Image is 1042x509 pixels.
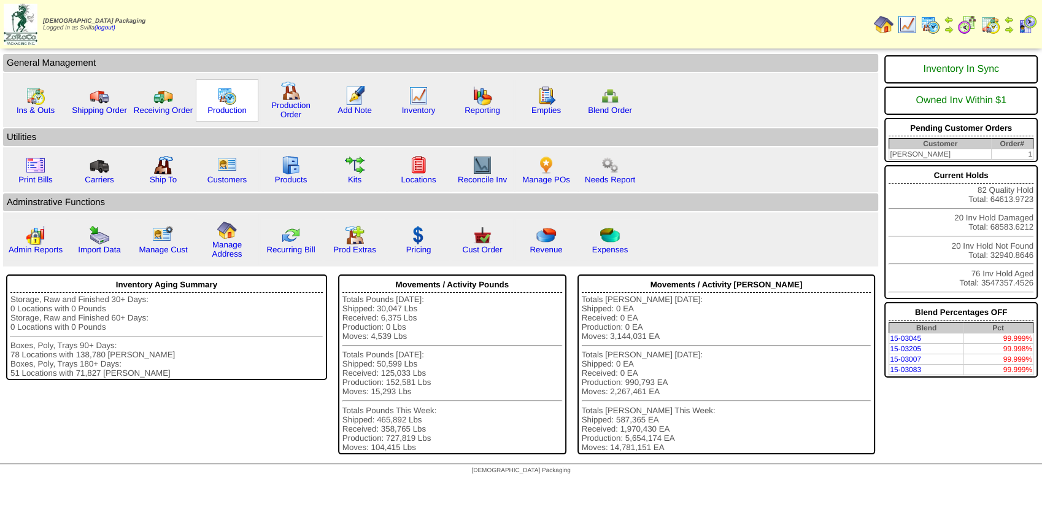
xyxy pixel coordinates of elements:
[90,225,109,245] img: import.gif
[153,155,173,175] img: factory2.gif
[462,245,502,254] a: Cust Order
[889,89,1033,112] div: Owned Inv Within $1
[345,86,365,106] img: orders.gif
[342,277,562,293] div: Movements / Activity Pounds
[890,334,921,343] a: 15-03045
[207,175,247,184] a: Customers
[26,86,45,106] img: calendarinout.gif
[26,155,45,175] img: invoice2.gif
[944,25,954,34] img: arrowright.gif
[333,245,376,254] a: Prod Extras
[530,245,562,254] a: Revenue
[150,175,177,184] a: Ship To
[458,175,507,184] a: Reconcile Inv
[957,15,977,34] img: calendarblend.gif
[409,155,428,175] img: locations.gif
[582,277,871,293] div: Movements / Activity [PERSON_NAME]
[963,333,1033,344] td: 99.999%
[963,354,1033,365] td: 99.999%
[217,155,237,175] img: customers.gif
[348,175,361,184] a: Kits
[897,15,917,34] img: line_graph.gif
[10,277,323,293] div: Inventory Aging Summary
[991,149,1033,160] td: 1
[585,175,635,184] a: Needs Report
[401,175,436,184] a: Locations
[85,175,114,184] a: Carriers
[90,86,109,106] img: truck.gif
[338,106,372,115] a: Add Note
[345,225,365,245] img: prodextras.gif
[884,165,1038,299] div: 82 Quality Hold Total: 64613.9723 20 Inv Hold Damaged Total: 68583.6212 20 Inv Hold Not Found Tot...
[43,18,145,31] span: Logged in as Svilla
[473,86,492,106] img: graph.gif
[95,25,115,31] a: (logout)
[281,225,301,245] img: reconcile.gif
[212,240,242,258] a: Manage Address
[72,106,127,115] a: Shipping Order
[139,245,187,254] a: Manage Cust
[473,225,492,245] img: cust_order.png
[531,106,561,115] a: Empties
[471,467,570,474] span: [DEMOGRAPHIC_DATA] Packaging
[588,106,632,115] a: Blend Order
[4,4,37,45] img: zoroco-logo-small.webp
[963,323,1033,333] th: Pct
[342,295,562,452] div: Totals Pounds [DATE]: Shipped: 30,047 Lbs Received: 6,375 Lbs Production: 0 Lbs Moves: 4,539 Lbs ...
[9,245,63,254] a: Admin Reports
[889,139,991,149] th: Customer
[582,295,871,452] div: Totals [PERSON_NAME] [DATE]: Shipped: 0 EA Received: 0 EA Production: 0 EA Moves: 3,144,031 EA To...
[536,86,556,106] img: workorder.gif
[890,355,921,363] a: 15-03007
[78,245,121,254] a: Import Data
[592,245,628,254] a: Expenses
[26,225,45,245] img: graph2.png
[18,175,53,184] a: Print Bills
[465,106,500,115] a: Reporting
[874,15,893,34] img: home.gif
[10,295,323,378] div: Storage, Raw and Finished 30+ Days: 0 Locations with 0 Pounds Storage, Raw and Finished 60+ Days:...
[134,106,193,115] a: Receiving Order
[345,155,365,175] img: workflow.gif
[600,225,620,245] img: pie_chart2.png
[944,15,954,25] img: arrowleft.gif
[3,193,878,211] td: Adminstrative Functions
[981,15,1000,34] img: calendarinout.gif
[889,120,1033,136] div: Pending Customer Orders
[153,86,173,106] img: truck2.gif
[920,15,940,34] img: calendarprod.gif
[409,225,428,245] img: dollar.gif
[271,101,311,119] a: Production Order
[963,344,1033,354] td: 99.998%
[536,225,556,245] img: pie_chart.png
[3,128,878,146] td: Utilities
[90,155,109,175] img: truck3.gif
[600,86,620,106] img: network.png
[1017,15,1037,34] img: calendarcustomer.gif
[152,225,175,245] img: managecust.png
[207,106,247,115] a: Production
[963,365,1033,375] td: 99.999%
[889,168,1033,184] div: Current Holds
[409,86,428,106] img: line_graph.gif
[1004,15,1014,25] img: arrowleft.gif
[536,155,556,175] img: po.png
[406,245,431,254] a: Pricing
[991,139,1033,149] th: Order#
[522,175,570,184] a: Manage POs
[217,220,237,240] img: home.gif
[889,58,1033,81] div: Inventory In Sync
[889,323,963,333] th: Blend
[890,365,921,374] a: 15-03083
[402,106,436,115] a: Inventory
[889,305,1033,321] div: Blend Percentages OFF
[890,344,921,353] a: 15-03205
[266,245,315,254] a: Recurring Bill
[281,81,301,101] img: factory.gif
[889,149,991,160] td: [PERSON_NAME]
[43,18,145,25] span: [DEMOGRAPHIC_DATA] Packaging
[275,175,307,184] a: Products
[600,155,620,175] img: workflow.png
[281,155,301,175] img: cabinet.gif
[473,155,492,175] img: line_graph2.gif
